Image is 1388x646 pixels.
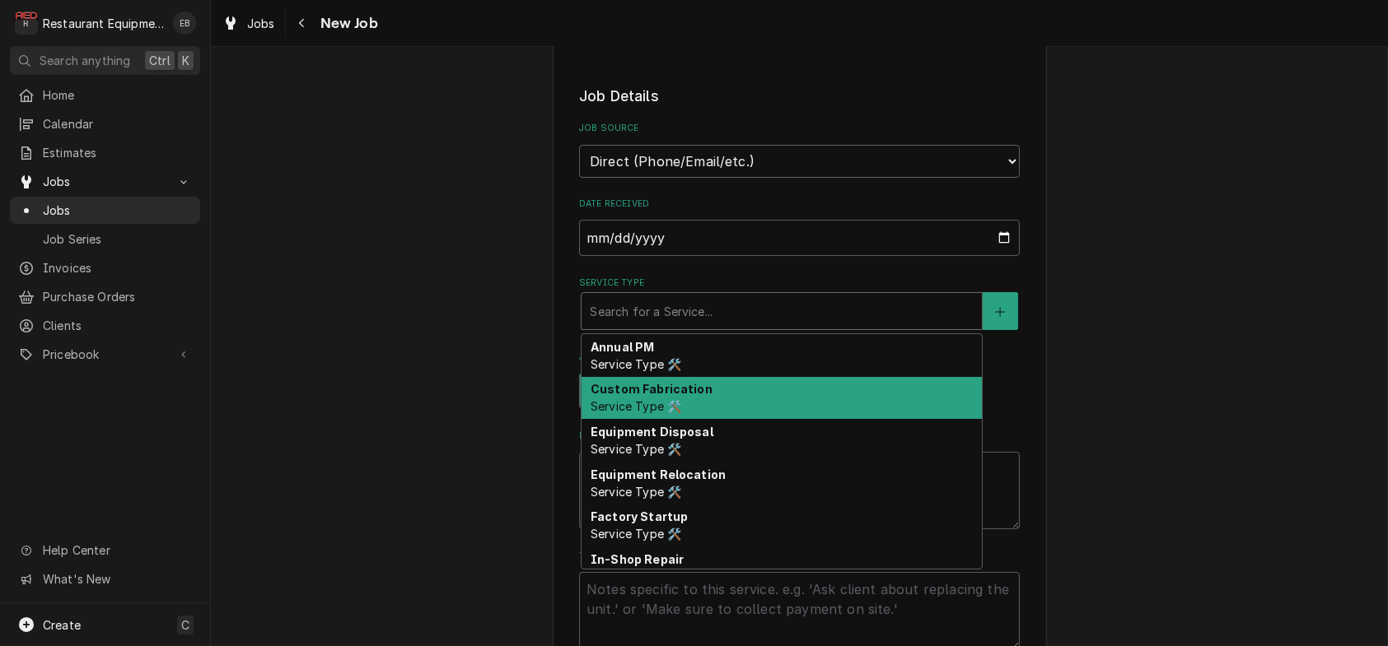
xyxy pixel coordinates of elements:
[591,527,681,541] span: Service Type 🛠️
[579,122,1020,135] label: Job Source
[182,52,189,69] span: K
[15,12,38,35] div: R
[43,618,81,632] span: Create
[43,202,192,219] span: Jobs
[10,341,200,368] a: Go to Pricebook
[43,173,167,190] span: Jobs
[149,52,171,69] span: Ctrl
[591,509,688,523] strong: Factory Startup
[43,144,192,161] span: Estimates
[591,340,654,354] strong: Annual PM
[579,351,1020,409] div: Job Type
[43,86,192,104] span: Home
[43,115,192,132] span: Calendar
[247,15,275,32] span: Jobs
[10,81,200,109] a: Home
[289,10,315,36] button: Navigate back
[43,570,190,588] span: What's New
[579,277,1020,290] label: Service Type
[591,485,681,499] span: Service Type 🛠️
[995,306,1005,318] svg: Create New Service
[591,425,713,439] strong: Equipment Disposal
[10,168,200,195] a: Go to Jobs
[10,225,200,253] a: Job Series
[579,277,1020,330] div: Service Type
[591,552,684,566] strong: In-Shop Repair
[591,442,681,456] span: Service Type 🛠️
[579,198,1020,256] div: Date Received
[591,357,681,371] span: Service Type 🛠️
[579,220,1020,256] input: yyyy-mm-dd
[10,565,200,593] a: Go to What's New
[579,198,1020,211] label: Date Received
[15,12,38,35] div: Restaurant Equipment Diagnostics's Avatar
[983,292,1017,330] button: Create New Service
[579,550,1020,563] label: Technician Instructions
[10,312,200,339] a: Clients
[579,122,1020,177] div: Job Source
[43,541,190,559] span: Help Center
[579,86,1020,107] legend: Job Details
[315,12,378,35] span: New Job
[43,346,167,363] span: Pricebook
[10,46,200,75] button: Search anythingCtrlK
[181,616,189,634] span: C
[10,197,200,224] a: Jobs
[216,10,282,37] a: Jobs
[43,259,192,277] span: Invoices
[591,382,713,396] strong: Custom Fabrication
[591,467,726,481] strong: Equipment Relocation
[579,351,1020,364] label: Job Type
[40,52,130,69] span: Search anything
[10,537,200,564] a: Go to Help Center
[10,139,200,166] a: Estimates
[173,12,196,35] div: EB
[43,317,192,334] span: Clients
[10,110,200,137] a: Calendar
[10,283,200,310] a: Purchase Orders
[579,430,1020,529] div: Reason For Call
[10,254,200,281] a: Invoices
[591,399,681,413] span: Service Type 🛠️
[43,230,192,248] span: Job Series
[43,288,192,305] span: Purchase Orders
[173,12,196,35] div: Emily Bird's Avatar
[43,15,164,32] div: Restaurant Equipment Diagnostics
[579,430,1020,443] label: Reason For Call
